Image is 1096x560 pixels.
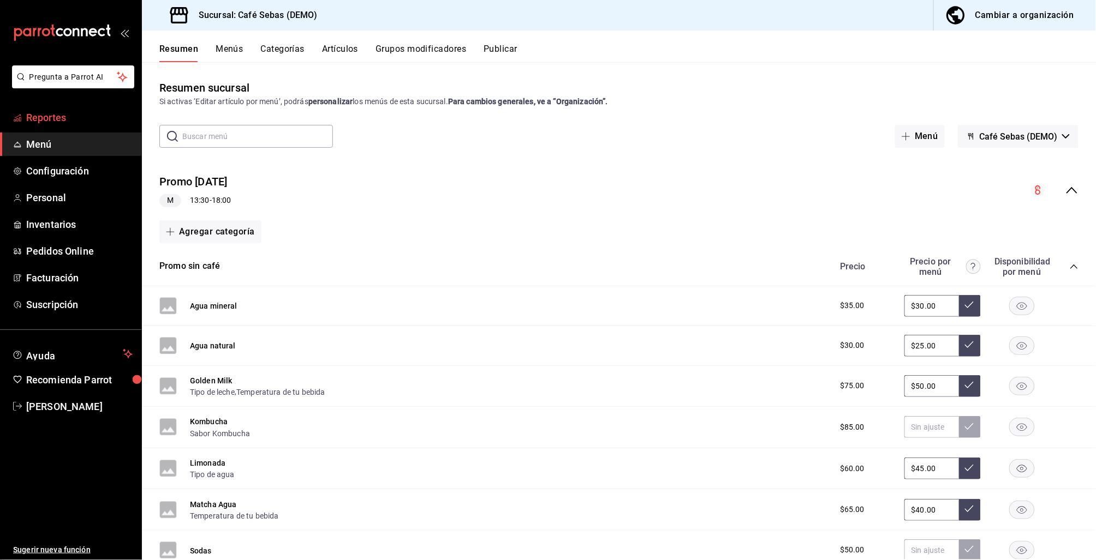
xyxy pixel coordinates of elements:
button: Matcha Agua [190,499,237,510]
div: , [190,386,325,398]
span: Sugerir nueva función [13,544,133,556]
input: Sin ajuste [904,416,959,438]
span: $50.00 [840,544,865,556]
div: Si activas ‘Editar artículo por menú’, podrás los menús de esta sucursal. [159,96,1079,107]
strong: Para cambios generales, ve a “Organización”. [448,97,608,106]
span: Inventarios [26,217,133,232]
span: Reportes [26,110,133,125]
button: Menú [895,125,945,148]
input: Buscar menú [182,125,333,147]
span: M [163,195,178,206]
span: Pedidos Online [26,244,133,258]
button: Menús [216,44,243,62]
span: $75.00 [840,380,865,392]
div: 13:30 - 18:00 [159,194,231,207]
span: Pregunta a Parrot AI [29,71,117,83]
span: Configuración [26,164,133,178]
button: Resumen [159,44,198,62]
button: Agua mineral [190,300,237,311]
button: open_drawer_menu [120,28,129,37]
button: collapse-category-row [1070,262,1079,271]
span: Recomienda Parrot [26,372,133,387]
button: Artículos [322,44,358,62]
div: Resumen sucursal [159,80,249,96]
button: Agregar categoría [159,220,261,243]
h3: Sucursal: Café Sebas (DEMO) [190,9,318,22]
span: Suscripción [26,297,133,312]
button: Promo sin café [159,260,220,273]
button: Grupos modificadores [376,44,466,62]
span: $35.00 [840,300,865,311]
span: $30.00 [840,340,865,351]
button: Sodas [190,545,212,556]
span: $60.00 [840,463,865,474]
button: Pregunta a Parrot AI [12,65,134,88]
button: Sabor Kombucha [190,428,250,439]
span: Café Sebas (DEMO) [980,131,1058,142]
span: Personal [26,190,133,205]
button: Kombucha [190,416,228,427]
span: $65.00 [840,504,865,515]
input: Sin ajuste [904,457,959,479]
button: Temperatura de tu bebida [190,510,279,521]
div: Precio por menú [904,256,981,277]
button: Golden Milk [190,375,233,386]
button: Tipo de leche [190,387,235,398]
button: Agua natural [190,340,236,351]
div: Precio [829,261,899,272]
button: Limonada [190,457,225,468]
button: Categorías [261,44,305,62]
span: [PERSON_NAME] [26,399,133,414]
strong: personalizar [308,97,353,106]
a: Pregunta a Parrot AI [8,79,134,91]
input: Sin ajuste [904,295,959,317]
input: Sin ajuste [904,375,959,397]
button: Temperatura de tu bebida [236,387,325,398]
span: Menú [26,137,133,152]
button: Publicar [484,44,517,62]
input: Sin ajuste [904,335,959,357]
input: Sin ajuste [904,499,959,521]
span: Ayuda [26,347,118,360]
span: $85.00 [840,421,865,433]
button: Tipo de agua [190,469,235,480]
div: Disponibilidad por menú [994,256,1049,277]
div: Cambiar a organización [975,8,1074,23]
span: Facturación [26,270,133,285]
div: collapse-menu-row [142,165,1096,216]
div: navigation tabs [159,44,1096,62]
button: Café Sebas (DEMO) [958,125,1079,148]
button: Promo [DATE] [159,174,228,190]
